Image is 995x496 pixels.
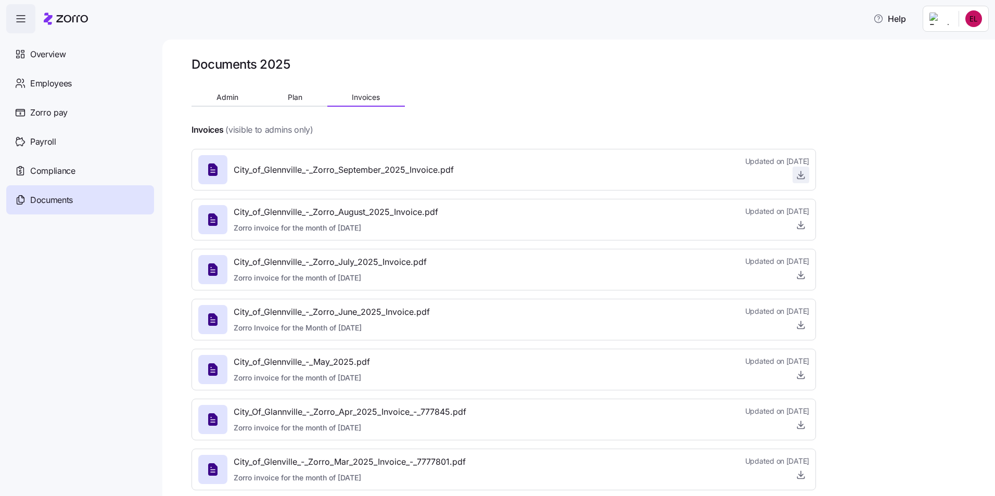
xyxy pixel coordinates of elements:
span: Zorro invoice for the month of [DATE] [234,473,466,483]
span: Updated on [DATE] [745,256,809,266]
a: Compliance [6,156,154,185]
span: Updated on [DATE] [745,406,809,416]
span: Payroll [30,135,56,148]
span: Invoices [352,94,380,101]
span: Plan [288,94,302,101]
span: Overview [30,48,66,61]
span: Help [873,12,906,25]
span: Compliance [30,164,75,177]
h4: Invoices [192,124,223,136]
span: Admin [216,94,238,101]
span: City_of_Glennville_-_Zorro_June_2025_Invoice.pdf [234,306,430,319]
span: Zorro invoice for the month of [DATE] [234,273,427,283]
span: Zorro Invoice for the Month of [DATE] [234,323,430,333]
a: Zorro pay [6,98,154,127]
span: Updated on [DATE] [745,156,809,167]
span: Documents [30,194,73,207]
span: City_of_Glennville_-_Zorro_August_2025_Invoice.pdf [234,206,438,219]
span: Zorro invoice for the month of [DATE] [234,373,370,383]
a: Payroll [6,127,154,156]
span: Zorro invoice for the month of [DATE] [234,423,466,433]
span: (visible to admins only) [225,123,313,136]
img: Employer logo [929,12,950,25]
a: Documents [6,185,154,214]
span: City_of_Glennville_-_Zorro_September_2025_Invoice.pdf [234,163,454,176]
span: Employees [30,77,72,90]
img: 1d97b29e96ded49d2bda13d748596969 [965,10,982,27]
a: Overview [6,40,154,69]
button: Help [865,8,914,29]
a: Employees [6,69,154,98]
span: Updated on [DATE] [745,306,809,316]
span: City_of_Glennville_-_May_2025.pdf [234,355,370,368]
span: City_of_Glennville_-_Zorro_July_2025_Invoice.pdf [234,256,427,269]
span: City_Of_Glannville_-_Zorro_Apr_2025_Invoice_-_777845.pdf [234,405,466,418]
span: Zorro invoice for the month of [DATE] [234,223,438,233]
span: Updated on [DATE] [745,206,809,217]
h1: Documents 2025 [192,56,290,72]
span: Updated on [DATE] [745,356,809,366]
span: City_of_Glenville_-_Zorro_Mar_2025_Invoice_-_7777801.pdf [234,455,466,468]
span: Zorro pay [30,106,68,119]
span: Updated on [DATE] [745,456,809,466]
